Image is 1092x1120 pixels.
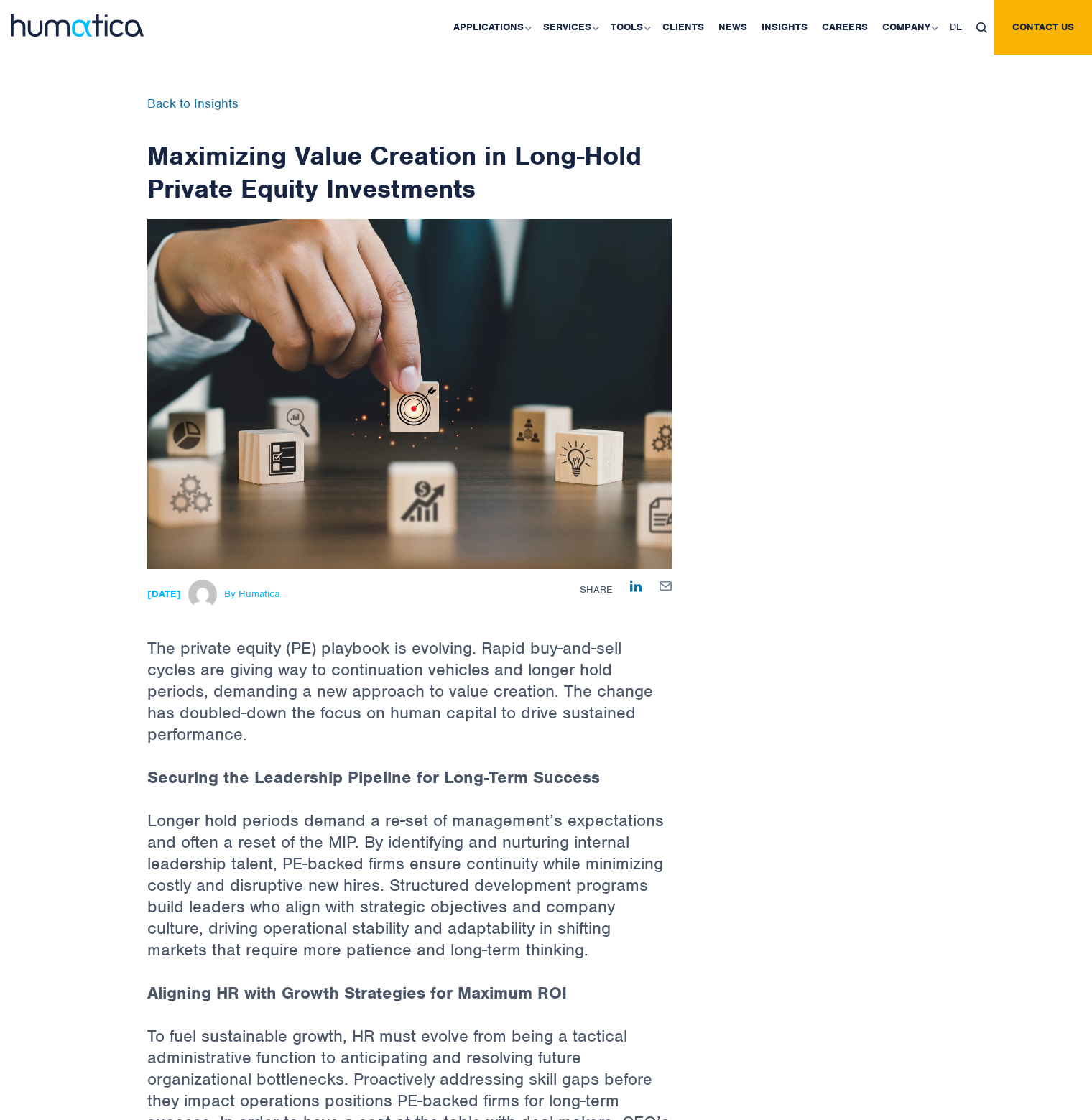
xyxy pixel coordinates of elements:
span: Share [580,583,612,596]
img: ndetails [147,219,672,569]
strong: Securing the Leadership Pipeline for Long-Term Success [147,767,600,788]
img: mailby [660,581,672,591]
a: Share on LinkedIn [630,580,642,592]
span: DE [950,21,962,33]
img: search_icon [976,22,987,33]
strong: Aligning HR with Growth Strategies for Maximum ROI [147,982,567,1004]
img: Share on LinkedIn [630,580,642,592]
a: Back to Insights [147,96,239,111]
strong: [DATE] [147,588,181,600]
img: Michael Hillington [188,580,217,608]
span: By Humatica [224,588,279,600]
p: The private equity (PE) playbook is evolving. Rapid buy-and-sell cycles are giving way to continu... [147,569,672,767]
p: Longer hold periods demand a re-set of management’s expectations and often a reset of the MIP. By... [147,810,672,982]
h1: Maximizing Value Creation in Long-Hold Private Equity Investments [147,98,672,205]
a: Share by E-Mail [660,580,672,591]
img: logo [11,14,144,37]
